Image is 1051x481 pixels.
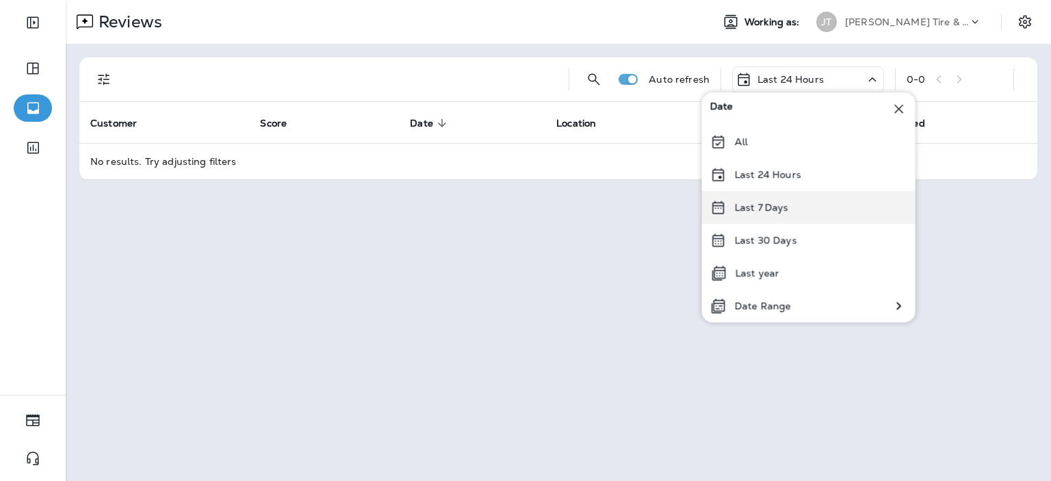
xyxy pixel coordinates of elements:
td: No results. Try adjusting filters [79,143,1037,179]
span: Replied [890,117,943,129]
p: Last 7 Days [735,202,789,213]
p: Auto refresh [649,74,710,85]
span: Date [410,118,433,129]
button: Settings [1013,10,1037,34]
span: Score [260,118,287,129]
div: 0 - 0 [907,74,925,85]
span: Customer [90,118,137,129]
span: Location [556,118,596,129]
span: Customer [90,117,155,129]
p: All [735,136,748,147]
span: Date [410,117,451,129]
span: Replied [890,118,925,129]
p: Date Range [735,300,791,311]
div: JT [816,12,837,32]
p: [PERSON_NAME] Tire & Auto [845,16,968,27]
button: Expand Sidebar [14,9,52,36]
p: Reviews [93,12,162,32]
span: Score [260,117,304,129]
span: Date [710,101,734,117]
p: Last 24 Hours [757,74,824,85]
button: Filters [90,66,118,93]
p: Last 24 Hours [735,169,801,180]
span: Location [556,117,614,129]
p: Last year [736,268,779,278]
button: Search Reviews [580,66,608,93]
p: Last 30 Days [735,235,797,246]
span: Working as: [744,16,803,28]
